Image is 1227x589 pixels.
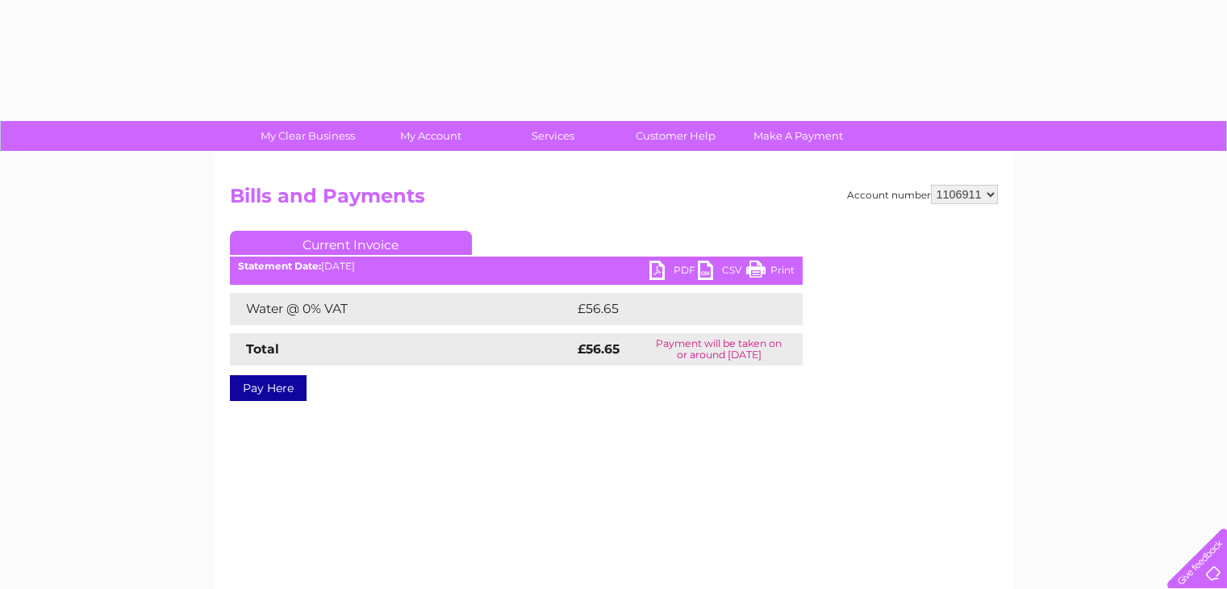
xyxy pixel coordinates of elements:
a: My Clear Business [241,121,374,151]
a: Make A Payment [732,121,865,151]
td: £56.65 [574,293,770,325]
div: [DATE] [230,261,803,272]
td: Payment will be taken on or around [DATE] [636,333,803,366]
a: Print [746,261,795,284]
strong: Total [246,341,279,357]
div: Account number [847,185,998,204]
a: Pay Here [230,375,307,401]
a: My Account [364,121,497,151]
td: Water @ 0% VAT [230,293,574,325]
a: Customer Help [609,121,742,151]
a: CSV [698,261,746,284]
a: PDF [649,261,698,284]
a: Services [486,121,620,151]
strong: £56.65 [578,341,620,357]
h2: Bills and Payments [230,185,998,215]
a: Current Invoice [230,231,472,255]
b: Statement Date: [238,260,321,272]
